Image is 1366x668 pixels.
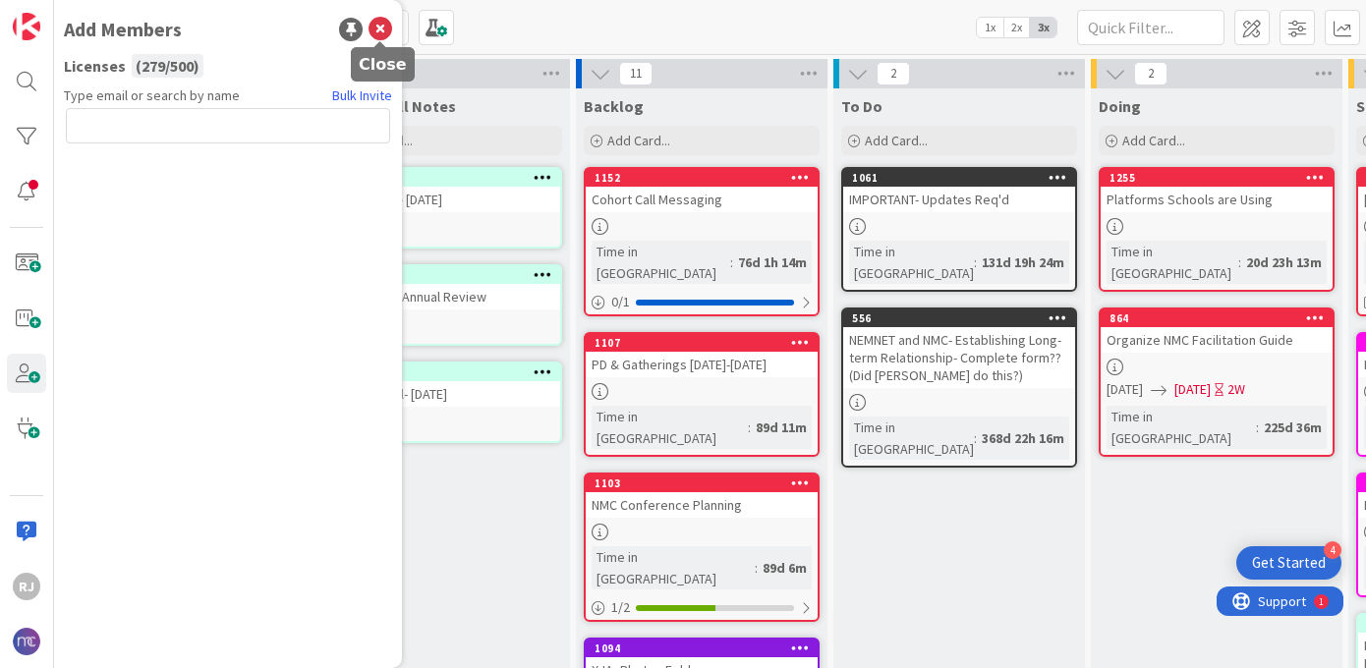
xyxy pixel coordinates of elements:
div: 1152 [586,169,818,187]
span: : [755,557,758,579]
div: 1120[DATE]- 2nd Annual Review [328,266,560,309]
div: 1097 [328,363,560,381]
div: 1255 [1101,169,1333,187]
div: 1061 [843,169,1075,187]
a: 556NEMNET and NMC- Establishing Long-term Relationship- Complete form?? (Did [PERSON_NAME] do thi... [841,307,1077,468]
div: 1061IMPORTANT- Updates Req'd [843,169,1075,212]
div: Time in [GEOGRAPHIC_DATA] [1107,406,1256,449]
span: [DATE] [1107,379,1143,400]
span: 3x [1030,18,1056,37]
div: Time in [GEOGRAPHIC_DATA] [849,417,974,460]
div: 1/2 [586,595,818,620]
img: avatar [13,628,40,655]
a: 1103NMC Conference PlanningTime in [GEOGRAPHIC_DATA]:89d 6m1/2 [584,473,820,622]
div: 1120 [337,268,560,282]
div: 1097 [337,365,560,379]
div: 1260 [328,169,560,187]
div: 1255Platforms Schools are Using [1101,169,1333,212]
div: ( 279 / 500 ) [132,54,203,78]
div: 1094 [586,640,818,657]
div: 225d 36m [1259,417,1327,438]
span: : [748,417,751,438]
h5: Close [359,55,407,74]
div: NMC Conference Planning [586,492,818,518]
div: RJ [13,573,40,600]
span: Doing [1099,96,1141,116]
div: 1103 [595,476,818,490]
div: 864 [1110,311,1333,325]
div: 0/1 [586,290,818,314]
div: 1120 [328,266,560,284]
a: 864Organize NMC Facilitation Guide[DATE][DATE]2WTime in [GEOGRAPHIC_DATA]:225d 36m [1099,307,1335,457]
div: 1107 [586,334,818,352]
a: Bulk Invite [332,85,392,106]
div: 1097GSP Council- [DATE] [328,363,560,407]
a: 1152Cohort Call MessagingTime in [GEOGRAPHIC_DATA]:76d 1h 14m0/1 [584,167,820,316]
div: 4 [1324,541,1341,559]
span: : [730,251,733,273]
a: 1255Platforms Schools are UsingTime in [GEOGRAPHIC_DATA]:20d 23h 13m [1099,167,1335,292]
div: NEMNET and NMC- Establishing Long-term Relationship- Complete form?? (Did [PERSON_NAME] do this?) [843,327,1075,388]
div: Organize NMC Facilitation Guide [1101,327,1333,353]
span: : [974,251,977,273]
span: Add Card... [607,132,670,149]
div: [DATE]- 2nd Annual Review [328,284,560,309]
div: 131d 19h 24m [977,251,1069,273]
a: 1120[DATE]- 2nd Annual Review [326,264,562,346]
div: 864 [1101,309,1333,327]
div: 1255 [1110,171,1333,185]
input: Quick Filter... [1077,10,1224,45]
span: 11 [619,62,653,85]
span: : [1238,251,1241,273]
span: Add Card... [865,132,928,149]
span: Licenses [64,54,126,78]
div: Add Members [64,15,182,44]
span: Add Card... [1122,132,1185,149]
div: 89d 6m [758,557,812,579]
div: IMPORTANT- Updates Req'd [843,187,1075,212]
span: 0 / 1 [611,292,630,312]
div: GSP Council- [DATE] [328,381,560,407]
div: 368d 22h 16m [977,427,1069,449]
div: 1103 [586,474,818,492]
a: 1097GSP Council- [DATE] [326,362,562,443]
span: 2 [1134,62,1167,85]
div: 1260Presidents- [DATE] [328,169,560,212]
div: 20d 23h 13m [1241,251,1327,273]
div: 1107PD & Gatherings [DATE]-[DATE] [586,334,818,377]
span: Support [41,3,89,27]
div: Time in [GEOGRAPHIC_DATA] [592,406,748,449]
span: Type email or search by name [64,85,240,106]
a: 1260Presidents- [DATE] [326,167,562,249]
div: 1152Cohort Call Messaging [586,169,818,212]
div: 556NEMNET and NMC- Establishing Long-term Relationship- Complete form?? (Did [PERSON_NAME] do this?) [843,309,1075,388]
span: [DATE] [1174,379,1211,400]
div: Time in [GEOGRAPHIC_DATA] [592,241,730,284]
span: To Do [841,96,882,116]
div: Time in [GEOGRAPHIC_DATA] [849,241,974,284]
div: PD & Gatherings [DATE]-[DATE] [586,352,818,377]
div: 556 [843,309,1075,327]
span: : [1256,417,1259,438]
div: Time in [GEOGRAPHIC_DATA] [592,546,755,589]
div: Cohort Call Messaging [586,187,818,212]
div: 76d 1h 14m [733,251,812,273]
div: 556 [852,311,1075,325]
div: 1260 [337,171,560,185]
span: Backlog [584,96,644,116]
div: 1152 [595,171,818,185]
div: 1061 [852,171,1075,185]
span: 2 [877,62,910,85]
div: 864Organize NMC Facilitation Guide [1101,309,1333,353]
div: 1 [102,8,107,24]
span: 1x [977,18,1003,37]
div: 1103NMC Conference Planning [586,474,818,518]
div: Presidents- [DATE] [328,187,560,212]
a: 1107PD & Gatherings [DATE]-[DATE]Time in [GEOGRAPHIC_DATA]:89d 11m [584,332,820,457]
div: Time in [GEOGRAPHIC_DATA] [1107,241,1238,284]
div: Get Started [1252,553,1326,573]
div: Open Get Started checklist, remaining modules: 4 [1236,546,1341,580]
img: Visit kanbanzone.com [13,13,40,40]
span: 2x [1003,18,1030,37]
div: 89d 11m [751,417,812,438]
